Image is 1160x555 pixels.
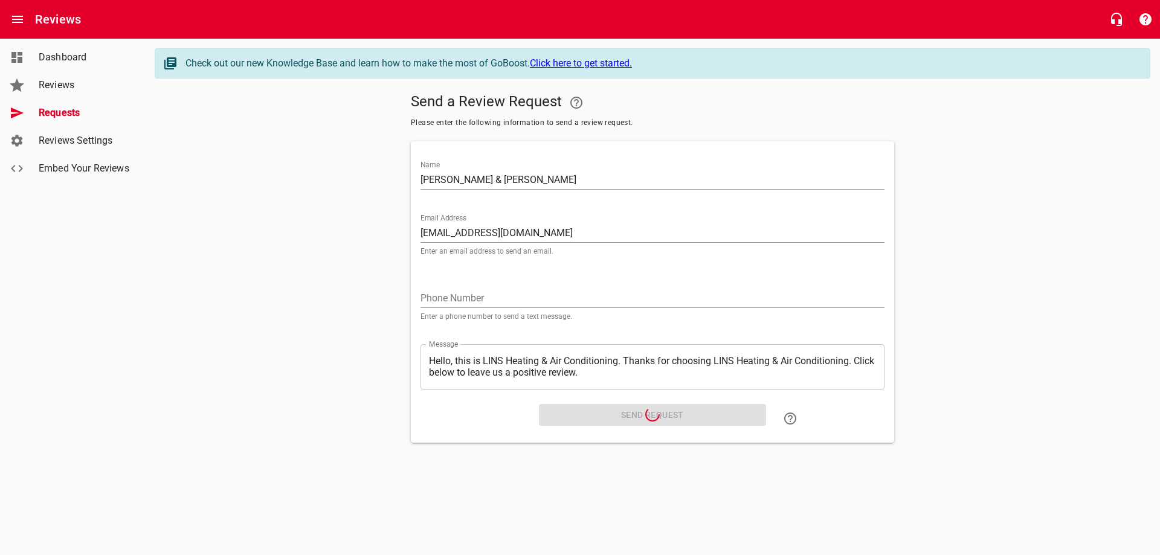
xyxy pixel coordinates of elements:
p: Enter a phone number to send a text message. [420,313,884,320]
button: Live Chat [1102,5,1131,34]
button: Support Portal [1131,5,1160,34]
a: Your Google or Facebook account must be connected to "Send a Review Request" [562,88,591,117]
textarea: Hello, this is LINS Heating & Air Conditioning. Thanks for choosing LINS Heating & Air Conditioni... [429,355,876,378]
span: Reviews [39,78,130,92]
span: Please enter the following information to send a review request. [411,117,894,129]
span: Requests [39,106,130,120]
div: Check out our new Knowledge Base and learn how to make the most of GoBoost. [185,56,1138,71]
span: Dashboard [39,50,130,65]
span: Embed Your Reviews [39,161,130,176]
h6: Reviews [35,10,81,29]
span: Reviews Settings [39,133,130,148]
h5: Send a Review Request [411,88,894,117]
label: Email Address [420,214,466,222]
a: Learn how to "Send a Review Request" [776,404,805,433]
button: Open drawer [3,5,32,34]
p: Enter an email address to send an email. [420,248,884,255]
label: Name [420,161,440,168]
a: Click here to get started. [530,57,632,69]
